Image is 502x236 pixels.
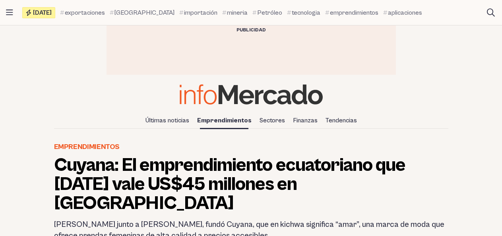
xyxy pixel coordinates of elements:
span: emprendimientos [330,8,378,17]
span: Petróleo [257,8,282,17]
img: Infomercado Ecuador logo [180,84,323,104]
iframe: Advertisement [107,37,396,73]
span: aplicaciones [388,8,422,17]
a: Emprendimientos [194,114,255,127]
a: importación [179,8,217,17]
span: [DATE] [33,10,52,16]
span: exportaciones [65,8,105,17]
a: [GEOGRAPHIC_DATA] [110,8,174,17]
span: [GEOGRAPHIC_DATA] [114,8,174,17]
a: Emprendimientos [54,141,120,153]
a: mineria [222,8,248,17]
div: Publicidad [107,25,396,35]
a: Tendencias [322,114,360,127]
a: Petróleo [252,8,282,17]
a: aplicaciones [383,8,422,17]
a: Finanzas [290,114,321,127]
a: tecnologia [287,8,320,17]
a: exportaciones [60,8,105,17]
a: Sectores [256,114,288,127]
span: importación [184,8,217,17]
h1: Cuyana: El emprendimiento ecuatoriano que [DATE] vale US$45 millones en [GEOGRAPHIC_DATA] [54,156,448,213]
span: tecnologia [292,8,320,17]
a: emprendimientos [325,8,378,17]
a: Últimas noticias [142,114,192,127]
span: mineria [227,8,248,17]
